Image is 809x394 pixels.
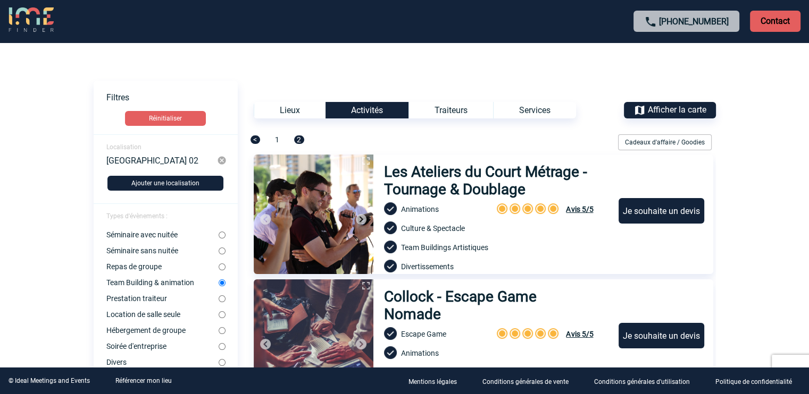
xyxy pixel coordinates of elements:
p: Mentions légales [408,378,457,386]
label: Séminaire avec nuitée [106,230,219,239]
h3: Les Ateliers du Court Métrage -Tournage & Doublage [384,163,609,198]
img: check-circle-24-px-b.png [384,202,397,215]
label: Divers [106,358,219,366]
img: check-circle-24-px-b.png [384,260,397,272]
div: © Ideal Meetings and Events [9,377,90,384]
div: Activités [326,102,408,118]
label: Hébergement de groupe [106,326,219,335]
a: [PHONE_NUMBER] [659,16,729,27]
p: Conditions générales d'utilisation [594,378,690,386]
div: Je souhaite un devis [619,323,704,348]
p: Conditions générales de vente [482,378,569,386]
div: Services [493,102,576,118]
div: Lieux [254,102,326,118]
span: Afficher la carte [648,105,706,115]
a: Réinitialiser [94,111,238,126]
label: Prestation traiteur [106,294,219,303]
img: 1.jpg [254,155,373,274]
img: check-circle-24-px-b.png [384,241,397,253]
img: cancel-24-px-g.png [217,156,227,165]
span: Animations [401,349,439,357]
span: Escape Game [401,330,446,338]
p: Filtres [106,92,238,102]
div: Traiteurs [408,102,493,118]
a: Référencer mon lieu [115,377,172,384]
label: Séminaire sans nuitée [106,246,219,255]
div: Filtrer sur Cadeaux d'affaire / Goodies [614,134,716,150]
a: Conditions générales de vente [474,376,586,386]
label: Team Building & animation [106,278,219,287]
h3: Collock - Escape Game Nomade [384,288,595,323]
img: check-circle-24-px-b.png [384,327,397,340]
div: Cadeaux d'affaire / Goodies [618,134,712,150]
span: Localisation [106,143,141,151]
span: Culture & Spectacle [401,224,465,233]
label: Soirée d'entreprise [106,342,219,350]
span: Avis 5/5 [566,330,593,338]
span: Avis 5/5 [566,205,593,213]
p: Politique de confidentialité [715,378,792,386]
button: Ajouter une localisation [107,176,223,191]
img: check-circle-24-px-b.png [384,221,397,234]
label: Location de salle seule [106,310,219,319]
span: 1 [275,135,279,144]
img: call-24-px.png [644,15,657,28]
label: Repas de groupe [106,262,219,271]
a: Conditions générales d'utilisation [586,376,707,386]
span: Types d'évènements : [106,212,168,220]
button: Réinitialiser [125,111,206,126]
span: Team Buildings Artistiques [401,243,488,252]
img: check-circle-24-px-b.png [384,346,397,359]
span: Divertissements [401,262,454,271]
span: Animations [401,205,439,213]
div: Je souhaite un devis [619,198,704,224]
a: Mentions légales [400,376,474,386]
div: [GEOGRAPHIC_DATA] 02 [106,156,218,165]
p: Contact [750,11,800,32]
span: < [251,135,260,144]
a: Politique de confidentialité [707,376,809,386]
span: 2 [294,135,304,144]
